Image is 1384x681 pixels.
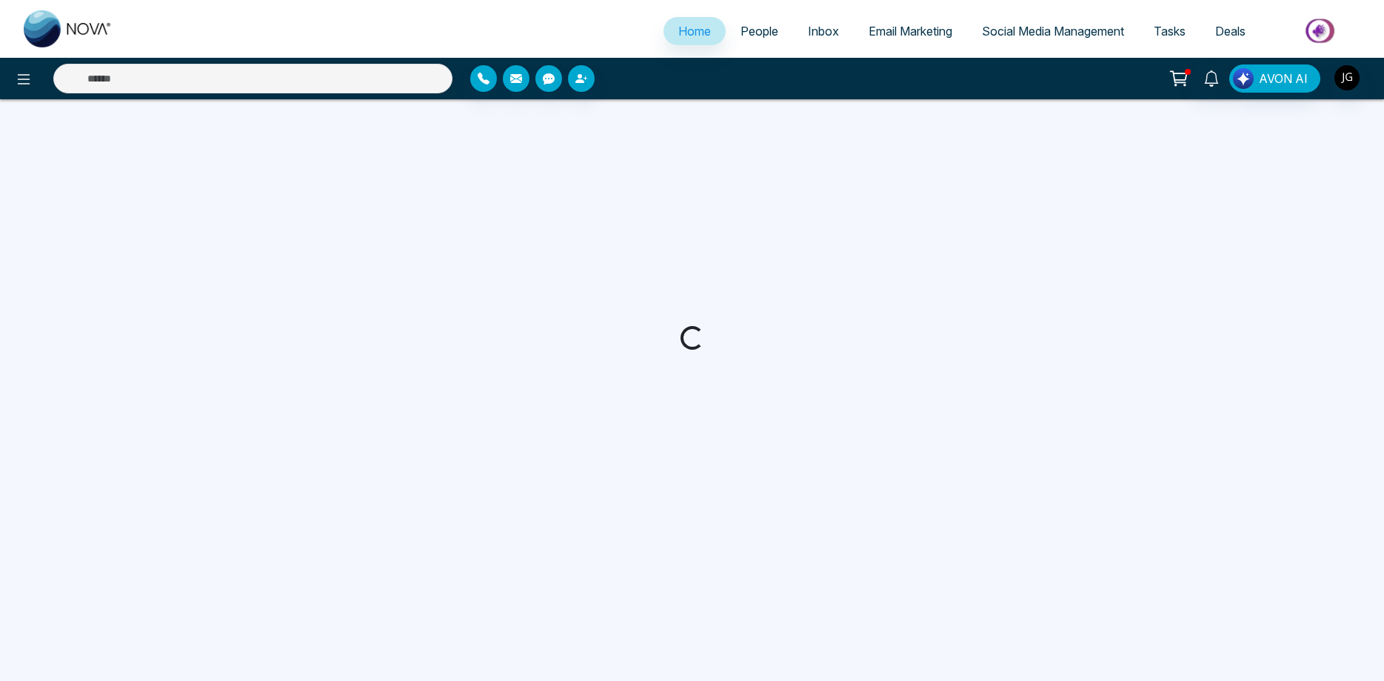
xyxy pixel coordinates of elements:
a: Deals [1200,17,1260,45]
button: AVON AI [1229,64,1320,93]
a: Tasks [1139,17,1200,45]
img: Nova CRM Logo [24,10,113,47]
img: Lead Flow [1233,68,1254,89]
span: AVON AI [1259,70,1308,87]
span: Social Media Management [982,24,1124,39]
a: Home [663,17,726,45]
span: People [741,24,778,39]
a: People [726,17,793,45]
img: Market-place.gif [1268,14,1375,47]
span: Deals [1215,24,1246,39]
span: Tasks [1154,24,1186,39]
img: User Avatar [1334,65,1360,90]
span: Email Marketing [869,24,952,39]
span: Home [678,24,711,39]
a: Email Marketing [854,17,967,45]
a: Inbox [793,17,854,45]
span: Inbox [808,24,839,39]
a: Social Media Management [967,17,1139,45]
